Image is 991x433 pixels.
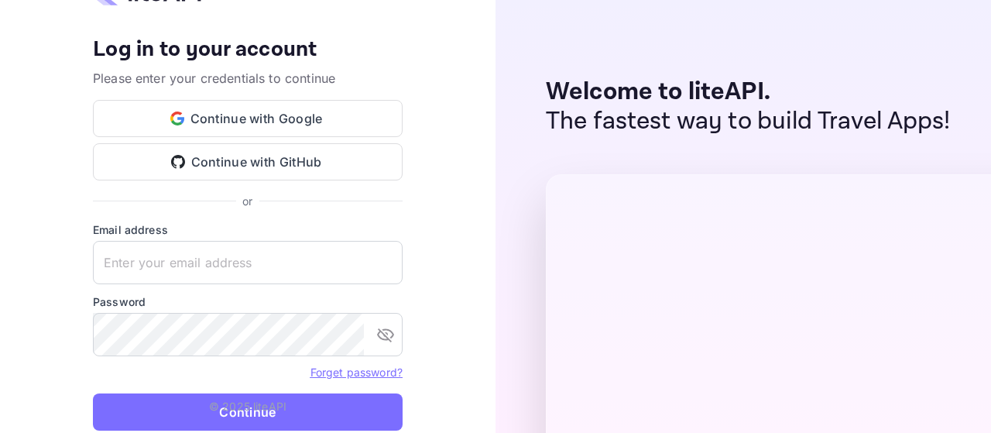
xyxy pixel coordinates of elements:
[546,77,951,107] p: Welcome to liteAPI.
[93,241,403,284] input: Enter your email address
[93,393,403,431] button: Continue
[310,364,403,380] a: Forget password?
[93,143,403,180] button: Continue with GitHub
[242,193,252,209] p: or
[93,36,403,64] h4: Log in to your account
[370,319,401,350] button: toggle password visibility
[209,398,286,414] p: © 2025 liteAPI
[310,366,403,379] a: Forget password?
[546,107,951,136] p: The fastest way to build Travel Apps!
[93,222,403,238] label: Email address
[93,69,403,88] p: Please enter your credentials to continue
[93,100,403,137] button: Continue with Google
[93,294,403,310] label: Password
